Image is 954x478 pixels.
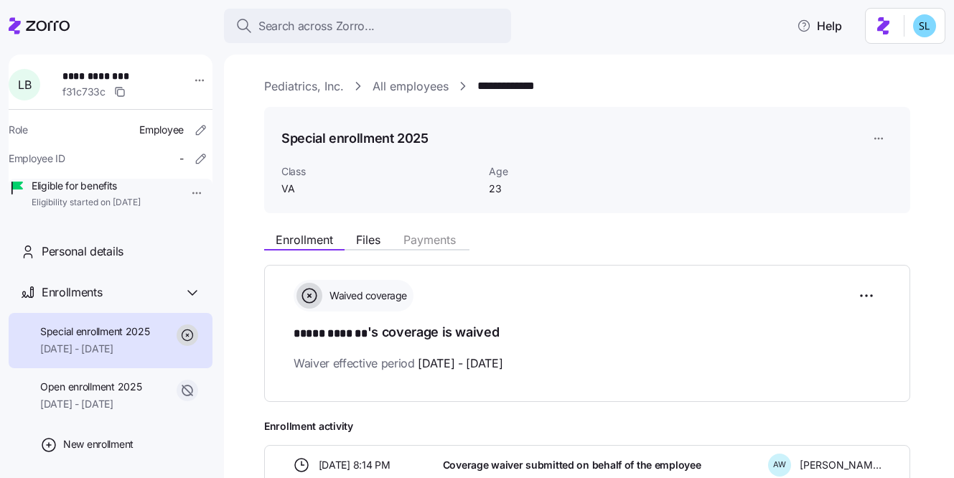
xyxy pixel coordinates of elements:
[32,197,141,209] span: Eligibility started on [DATE]
[773,461,786,469] span: A W
[139,123,184,137] span: Employee
[489,164,633,179] span: Age
[40,342,150,356] span: [DATE] - [DATE]
[356,234,380,245] span: Files
[42,283,102,301] span: Enrollments
[403,234,456,245] span: Payments
[800,458,881,472] span: [PERSON_NAME]
[224,9,511,43] button: Search across Zorro...
[264,78,344,95] a: Pediatrics, Inc.
[258,17,375,35] span: Search across Zorro...
[294,355,503,372] span: Waiver effective period
[418,355,502,372] span: [DATE] - [DATE]
[785,11,854,40] button: Help
[179,151,184,166] span: -
[319,458,391,472] span: [DATE] 8:14 PM
[62,85,106,99] span: f31c733c
[276,234,333,245] span: Enrollment
[373,78,449,95] a: All employees
[325,289,407,303] span: Waived coverage
[797,17,842,34] span: Help
[9,123,28,137] span: Role
[40,397,141,411] span: [DATE] - [DATE]
[32,179,141,193] span: Eligible for benefits
[489,182,633,196] span: 23
[281,129,429,147] h1: Special enrollment 2025
[913,14,936,37] img: 7c620d928e46699fcfb78cede4daf1d1
[443,458,701,472] span: Coverage waiver submitted on behalf of the employee
[281,182,477,196] span: VA
[264,419,910,434] span: Enrollment activity
[9,151,65,166] span: Employee ID
[63,437,134,451] span: New enrollment
[40,324,150,339] span: Special enrollment 2025
[42,243,123,261] span: Personal details
[281,164,477,179] span: Class
[40,380,141,394] span: Open enrollment 2025
[294,323,881,343] h1: 's coverage is waived
[18,79,31,90] span: L B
